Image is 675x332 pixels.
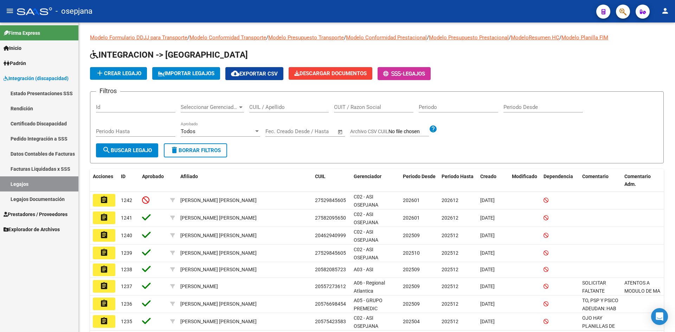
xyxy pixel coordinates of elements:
span: Periodo Hasta [442,174,474,179]
mat-icon: menu [6,7,14,15]
button: Borrar Filtros [164,143,227,157]
span: A06 - Regional Atlantica [354,280,385,294]
a: ModeloResumen HC [511,34,559,41]
span: C02 - ASI OSEPJANA [354,229,378,243]
div: [PERSON_NAME] [PERSON_NAME] [180,214,257,222]
span: 202510 [403,250,420,256]
span: [DATE] [480,250,495,256]
span: Acciones [93,174,113,179]
span: Firma Express [4,29,40,37]
span: IMPORTAR LEGAJOS [158,70,214,77]
span: - osepjana [56,4,92,19]
span: C02 - ASI OSEPJANA [354,194,378,208]
span: Integración (discapacidad) [4,74,69,82]
span: 202601 [403,215,420,221]
span: 20462940999 [315,233,346,238]
span: 1237 [121,284,132,289]
mat-icon: assignment [100,231,108,239]
span: [DATE] [480,233,495,238]
span: A03 - ASI [354,267,373,272]
span: Exportar CSV [231,71,278,77]
span: Inicio [4,44,21,52]
span: 1238 [121,267,132,272]
span: 1242 [121,197,132,203]
span: 1235 [121,319,132,324]
mat-icon: assignment [100,196,108,204]
mat-icon: assignment [100,282,108,290]
h3: Filtros [96,86,120,96]
mat-icon: cloud_download [231,69,239,78]
span: 202504 [403,319,420,324]
span: Buscar Legajo [102,147,152,154]
span: 202509 [403,301,420,307]
span: Dependencia [544,174,573,179]
span: 202512 [442,267,458,272]
span: Comentario [582,174,609,179]
span: 202512 [442,250,458,256]
span: Padrón [4,59,26,67]
span: 27529845605 [315,197,346,203]
button: Open calendar [336,128,345,136]
input: Fecha fin [300,128,334,135]
button: Exportar CSV [225,67,283,80]
button: Crear Legajo [90,67,147,80]
span: 202601 [403,197,420,203]
datatable-header-cell: Aprobado [139,169,167,192]
div: [PERSON_NAME] [PERSON_NAME] [180,300,257,308]
span: 1240 [121,233,132,238]
a: Modelo Conformidad Prestacional [346,34,427,41]
mat-icon: search [102,146,111,154]
span: 20557273612 [315,284,346,289]
datatable-header-cell: Comentario [579,169,622,192]
datatable-header-cell: Periodo Hasta [439,169,477,192]
div: [PERSON_NAME] [PERSON_NAME] [180,232,257,240]
span: ID [121,174,126,179]
span: 202512 [442,319,458,324]
a: Modelo Conformidad Transporte [189,34,266,41]
datatable-header-cell: Modificado [509,169,541,192]
span: 27582095650 [315,215,346,221]
span: - [383,71,403,77]
span: C02 - ASI OSEPJANA [354,315,378,329]
div: Open Intercom Messenger [651,308,668,325]
span: 20575423583 [315,319,346,324]
span: [DATE] [480,197,495,203]
span: 202512 [442,233,458,238]
span: SOLICITAR FALTANTE [582,280,606,294]
span: 202509 [403,267,420,272]
span: [DATE] [480,301,495,307]
div: [PERSON_NAME] [PERSON_NAME] [180,318,257,326]
span: 1241 [121,215,132,221]
mat-icon: add [96,69,104,77]
span: 202509 [403,233,420,238]
datatable-header-cell: Comentario Adm. [622,169,664,192]
span: Borrar Filtros [170,147,221,154]
a: Modelo Planilla FIM [561,34,608,41]
datatable-header-cell: Dependencia [541,169,579,192]
mat-icon: assignment [100,265,108,274]
span: 202512 [442,284,458,289]
input: Archivo CSV CUIL [388,129,429,135]
span: Crear Legajo [96,70,141,77]
span: 202612 [442,215,458,221]
span: 27529845605 [315,250,346,256]
datatable-header-cell: Acciones [90,169,118,192]
span: Archivo CSV CUIL [350,129,388,134]
span: [DATE] [480,319,495,324]
span: Gerenciador [354,174,381,179]
a: Modelo Presupuesto Prestacional [429,34,509,41]
a: Modelo Presupuesto Transporte [268,34,344,41]
span: Afiliado [180,174,198,179]
span: Todos [181,128,195,135]
span: 1236 [121,301,132,307]
span: 202512 [442,301,458,307]
mat-icon: help [429,125,437,133]
span: 20576698454 [315,301,346,307]
span: INTEGRACION -> [GEOGRAPHIC_DATA] [90,50,248,60]
datatable-header-cell: Gerenciador [351,169,400,192]
mat-icon: assignment [100,299,108,308]
span: 1239 [121,250,132,256]
span: Creado [480,174,496,179]
span: 20582085723 [315,267,346,272]
span: A05 - GRUPO PREMEDIC [354,298,382,311]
